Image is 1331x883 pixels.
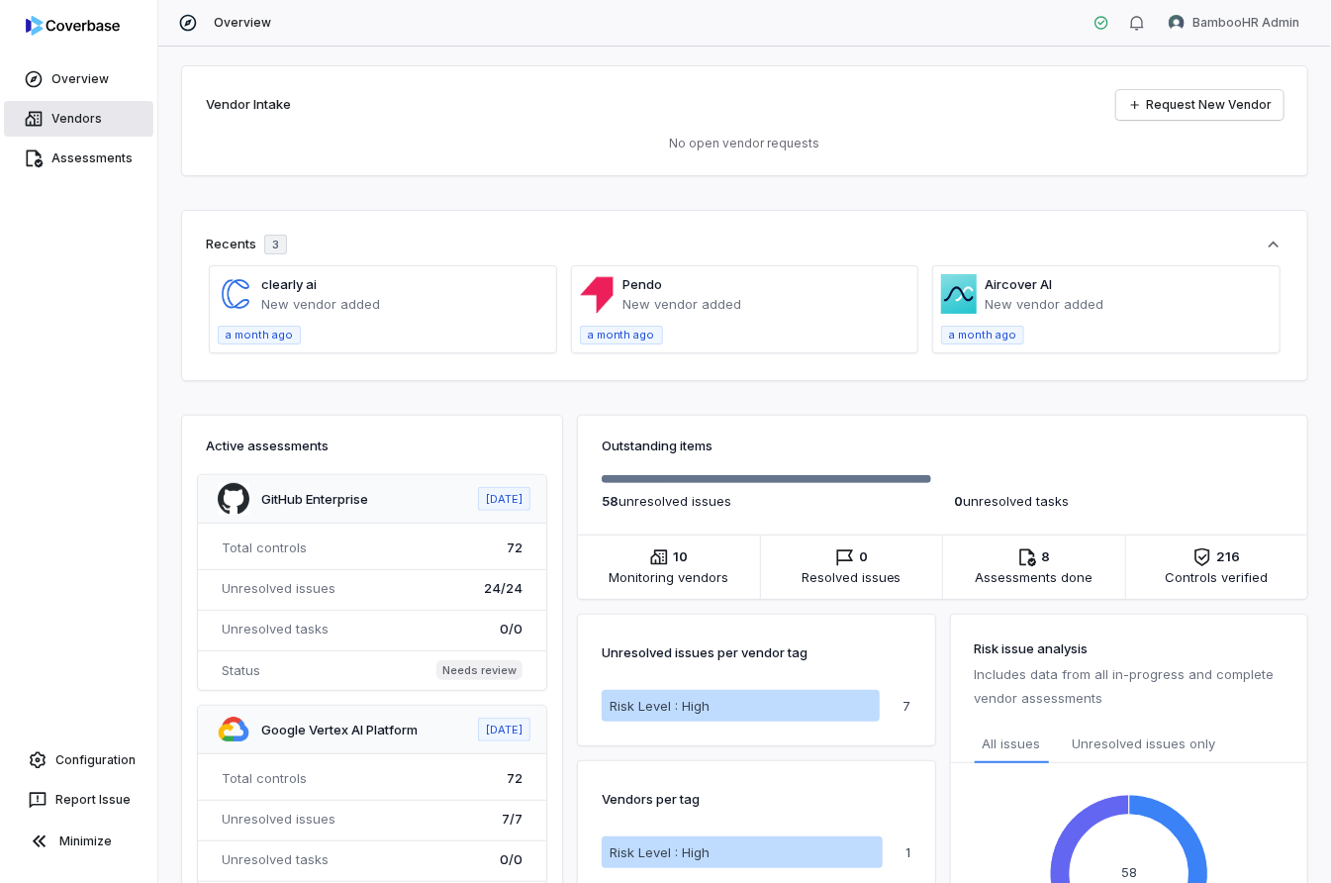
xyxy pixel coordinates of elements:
p: unresolved issue s [602,491,931,511]
a: Configuration [8,742,149,778]
h3: Outstanding items [602,436,1283,455]
h3: Active assessments [206,436,538,455]
button: BambooHR Admin avatarBambooHR Admin [1157,8,1311,38]
span: Monitoring vendors [609,567,728,587]
div: Recents [206,235,287,254]
p: Risk Level : High [610,696,710,716]
p: No open vendor requests [206,136,1283,151]
img: BambooHR Admin avatar [1169,15,1185,31]
a: Google Vertex AI Platform [261,722,418,737]
a: Assessments [4,141,153,176]
a: Request New Vendor [1116,90,1283,120]
p: Includes data from all in-progress and complete vendor assessments [975,662,1284,710]
span: 0 [955,493,964,509]
button: Minimize [8,822,149,861]
h2: Vendor Intake [206,95,291,115]
span: Overview [214,15,271,31]
p: Risk Level : High [610,842,710,862]
p: 7 [903,700,911,713]
a: Pendo [623,276,663,292]
span: 0 [859,547,868,567]
p: unresolved task s [955,491,1284,511]
span: All issues [983,734,1041,753]
a: Aircover AI [985,276,1052,292]
span: 8 [1041,547,1050,567]
button: Recents3 [206,235,1283,254]
p: Unresolved issues per vendor tag [602,638,808,666]
span: 58 [602,493,618,509]
a: GitHub Enterprise [261,491,368,507]
span: 10 [673,547,688,567]
span: 216 [1216,547,1240,567]
span: Controls verified [1165,567,1268,587]
a: Overview [4,61,153,97]
p: 1 [906,846,911,859]
text: 58 [1121,865,1137,881]
span: 3 [272,238,279,252]
span: Assessments done [975,567,1093,587]
span: Unresolved issues only [1073,734,1216,755]
a: Vendors [4,101,153,137]
a: clearly ai [261,276,317,292]
h3: Risk issue analysis [975,638,1284,658]
span: Resolved issues [802,567,902,587]
img: logo-D7KZi-bG.svg [26,16,120,36]
span: BambooHR Admin [1192,15,1299,31]
button: Report Issue [8,782,149,818]
p: Vendors per tag [602,785,700,813]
